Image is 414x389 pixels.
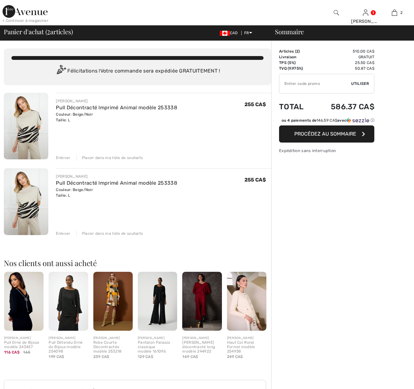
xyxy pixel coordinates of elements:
div: [PERSON_NAME] [49,336,88,341]
div: Couleur: Beige/Noir Taille: L [56,112,177,123]
div: [PERSON_NAME] [56,174,177,179]
div: Félicitations ! Votre commande sera expédiée GRATUITEMENT ! [11,65,264,78]
span: 116 CA$ [4,350,20,354]
span: 249 CA$ [227,354,243,359]
img: Mon panier [392,9,397,16]
span: 146.59 CA$ [317,118,337,123]
span: 2 [47,27,50,35]
div: ou 4 paiements de146.59 CA$avecSezzle Cliquez pour en savoir plus sur Sezzle [279,118,374,125]
div: Expédition sans interruption [279,148,374,154]
td: 50.87 CA$ [313,66,374,71]
img: Congratulation2.svg [55,65,67,78]
div: Pantalon Palazzo classique modèle 161096 [138,341,177,354]
input: Code promo [279,74,351,93]
button: Procédez au sommaire [279,125,374,143]
td: Gratuit [313,54,374,60]
div: [PERSON_NAME] [227,336,266,341]
span: FR [244,31,252,35]
div: [PERSON_NAME] [56,98,177,104]
span: 2 [400,10,403,16]
a: Se connecter [363,10,368,16]
span: 2 [296,49,298,54]
div: [PERSON_NAME] [138,336,177,341]
td: Total [279,96,313,118]
span: 129 CA$ [138,354,153,359]
img: Haut Col Rond Formel modèle 254938 [227,272,266,331]
span: 199 CA$ [49,354,64,359]
div: Pull Détendu Orné de Bijoux modèle 254098 [49,341,88,354]
div: Haut Col Rond Formel modèle 254938 [227,341,266,354]
a: 2 [380,9,409,16]
img: Mes infos [363,9,368,16]
div: [PERSON_NAME] [182,336,222,341]
div: [PERSON_NAME] [93,336,133,341]
h2: Nos clients ont aussi acheté [4,259,271,267]
td: Livraison [279,54,313,60]
img: Pull Détendu Orné de Bijoux modèle 254098 [49,272,88,331]
img: 1ère Avenue [3,5,48,18]
img: Pull Orné de Bijoux modèle 243457 [4,272,43,331]
img: Robe Courte Décontractée modèle 253218 [93,272,133,331]
td: Articles ( ) [279,48,313,54]
img: Canadian Dollar [220,31,230,36]
td: TPS (5%) [279,60,313,66]
span: Utiliser [351,81,369,86]
img: Pull Décontracté Imprimé Animal modèle 253338 [4,93,48,159]
span: Procédez au sommaire [294,131,356,137]
div: Couleur: Beige/Noir Taille: L [56,187,177,198]
img: Pull Décontracté Imprimé Animal modèle 253338 [4,168,48,235]
a: Pull Décontracté Imprimé Animal modèle 253338 [56,180,177,186]
span: 255 CA$ [244,177,266,183]
td: TVQ (9.975%) [279,66,313,71]
div: ou 4 paiements de avec [282,118,374,123]
div: [PERSON_NAME] [4,336,43,341]
td: 586.37 CA$ [313,96,374,118]
span: 239 CA$ [93,354,110,359]
img: recherche [334,9,339,16]
div: < Continuer à magasiner [3,18,49,23]
img: Pantalon décontracté long modèle 244922 [182,272,222,331]
div: Placer dans ma liste de souhaits [77,231,143,236]
td: 510.00 CA$ [313,48,374,54]
div: Sommaire [267,29,410,35]
div: [PERSON_NAME] [351,18,379,25]
span: Panier d'achat ( articles) [4,29,73,35]
div: Placer dans ma liste de souhaits [77,155,143,161]
div: Robe Courte Décontractée modèle 253218 [93,341,133,354]
span: 169 CA$ [182,354,198,359]
span: 255 CA$ [244,101,266,107]
a: Pull Décontracté Imprimé Animal modèle 253338 [56,105,177,111]
div: Enlever [56,231,70,236]
div: [PERSON_NAME] décontracté long modèle 244922 [182,341,222,354]
td: 25.50 CA$ [313,60,374,66]
div: Enlever [56,155,70,161]
span: 165 [23,349,30,355]
div: Pull Orné de Bijoux modèle 243457 [4,341,43,349]
span: CAD [220,31,240,35]
img: Sezzle [346,118,369,123]
img: Pantalon Palazzo classique modèle 161096 [138,272,177,331]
